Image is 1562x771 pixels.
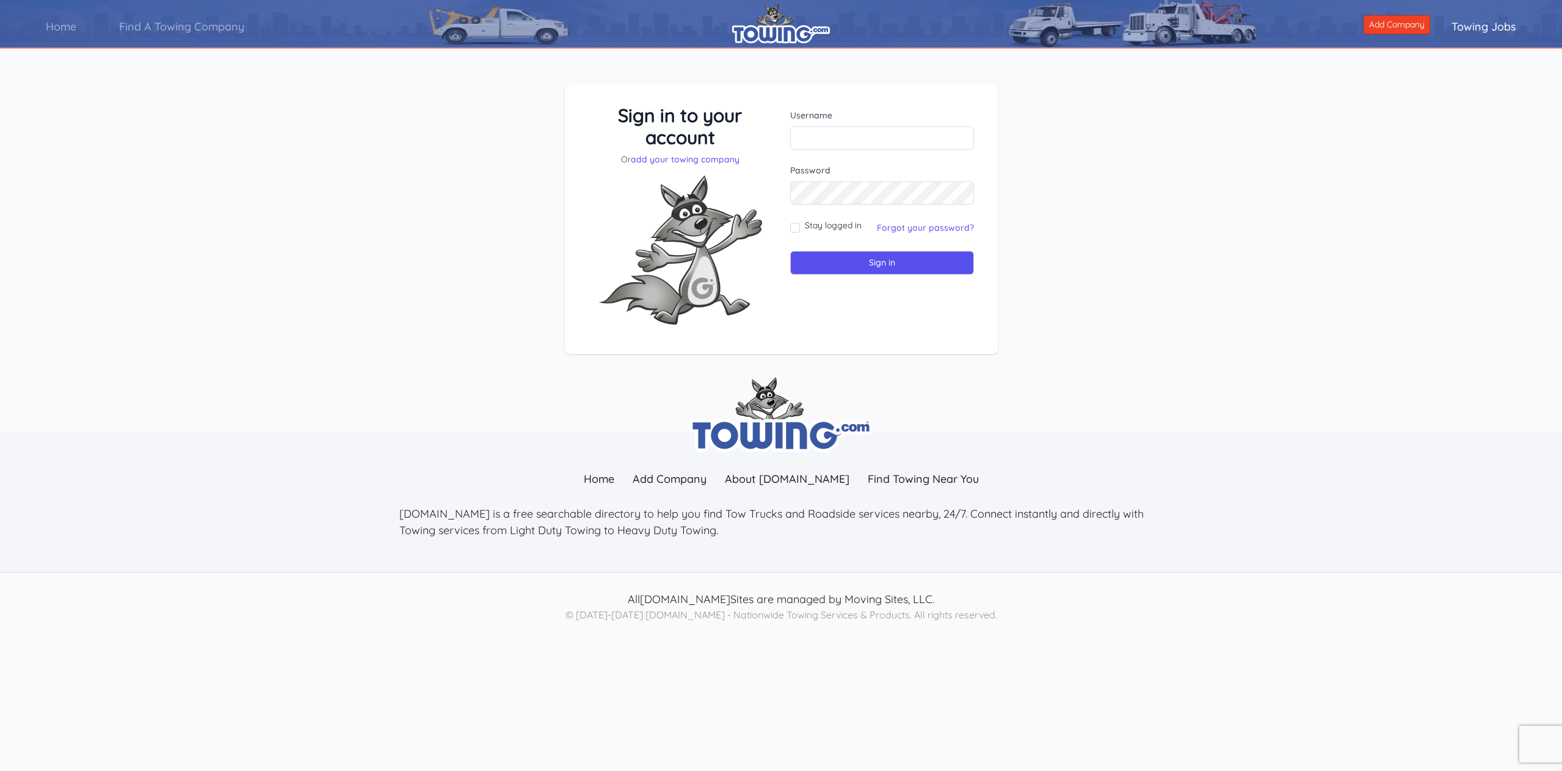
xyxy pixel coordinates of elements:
[689,377,873,452] img: towing
[805,219,862,231] label: Stay logged in
[640,592,730,606] a: [DOMAIN_NAME]
[98,9,266,44] a: Find A Towing Company
[877,222,974,233] a: Forgot your password?
[399,591,1163,607] p: All Sites are managed by Moving Sites, LLC.
[623,466,716,492] a: Add Company
[565,609,997,621] span: © [DATE]-[DATE] [DOMAIN_NAME] - Nationwide Towing Services & Products. All rights reserved.
[790,109,974,121] label: Username
[589,104,772,148] h3: Sign in to your account
[1430,9,1538,44] a: Towing Jobs
[790,251,974,275] input: Sign in
[399,505,1163,538] p: [DOMAIN_NAME] is a free searchable directory to help you find Tow Trucks and Roadside services ne...
[589,153,772,165] p: Or
[631,154,739,165] a: add your towing company
[575,466,623,492] a: Home
[24,9,98,44] a: Home
[589,165,772,335] img: Fox-Excited.png
[859,466,988,492] a: Find Towing Near You
[1364,15,1430,34] a: Add Company
[790,164,974,176] label: Password
[732,3,830,43] img: logo.png
[716,466,859,492] a: About [DOMAIN_NAME]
